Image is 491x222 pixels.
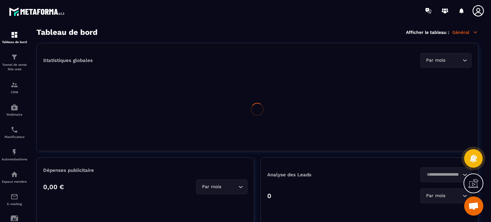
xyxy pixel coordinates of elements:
img: formation [11,81,18,89]
img: automations [11,103,18,111]
div: Ouvrir le chat [464,196,483,216]
p: Afficher le tableau : [406,30,449,35]
p: Général [452,29,478,35]
a: formationformationTunnel de vente Site web [2,49,27,76]
div: Search for option [420,167,472,182]
p: 0 [267,192,271,200]
p: E-mailing [2,202,27,206]
img: scheduler [11,126,18,134]
p: Webinaire [2,113,27,116]
a: schedulerschedulerPlanificateur [2,121,27,143]
p: CRM [2,90,27,94]
p: 0,00 € [43,183,64,191]
img: automations [11,171,18,178]
input: Search for option [425,171,461,178]
input: Search for option [447,192,461,199]
p: Dépenses publicitaire [43,167,247,173]
p: Tunnel de vente Site web [2,63,27,72]
a: automationsautomationsWebinaire [2,99,27,121]
img: logo [9,6,66,18]
div: Search for option [196,180,247,194]
div: Search for option [420,53,472,68]
p: Automatisations [2,157,27,161]
a: formationformationTableau de bord [2,26,27,49]
span: Par mois [425,57,447,64]
a: automationsautomationsEspace membre [2,166,27,188]
div: Search for option [420,188,472,203]
a: automationsautomationsAutomatisations [2,143,27,166]
img: formation [11,53,18,61]
p: Planificateur [2,135,27,139]
p: Analyse des Leads [267,172,370,178]
h3: Tableau de bord [36,28,97,37]
span: Par mois [200,183,222,190]
p: Tableau de bord [2,40,27,44]
a: emailemailE-mailing [2,188,27,211]
img: email [11,193,18,201]
span: Par mois [425,192,447,199]
input: Search for option [222,183,237,190]
input: Search for option [447,57,461,64]
img: automations [11,148,18,156]
a: formationformationCRM [2,76,27,99]
p: Statistiques globales [43,57,93,63]
p: Espace membre [2,180,27,183]
img: formation [11,31,18,39]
